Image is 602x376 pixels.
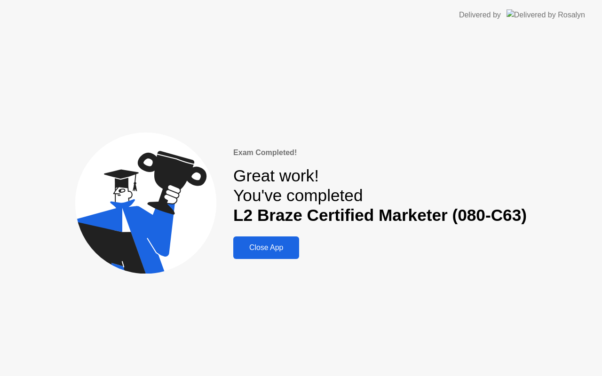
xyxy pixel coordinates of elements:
[236,243,296,252] div: Close App
[233,166,527,226] div: Great work! You've completed
[507,9,585,20] img: Delivered by Rosalyn
[233,236,299,259] button: Close App
[459,9,501,21] div: Delivered by
[233,147,527,158] div: Exam Completed!
[233,206,527,224] b: L2 Braze Certified Marketer (080-C63)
